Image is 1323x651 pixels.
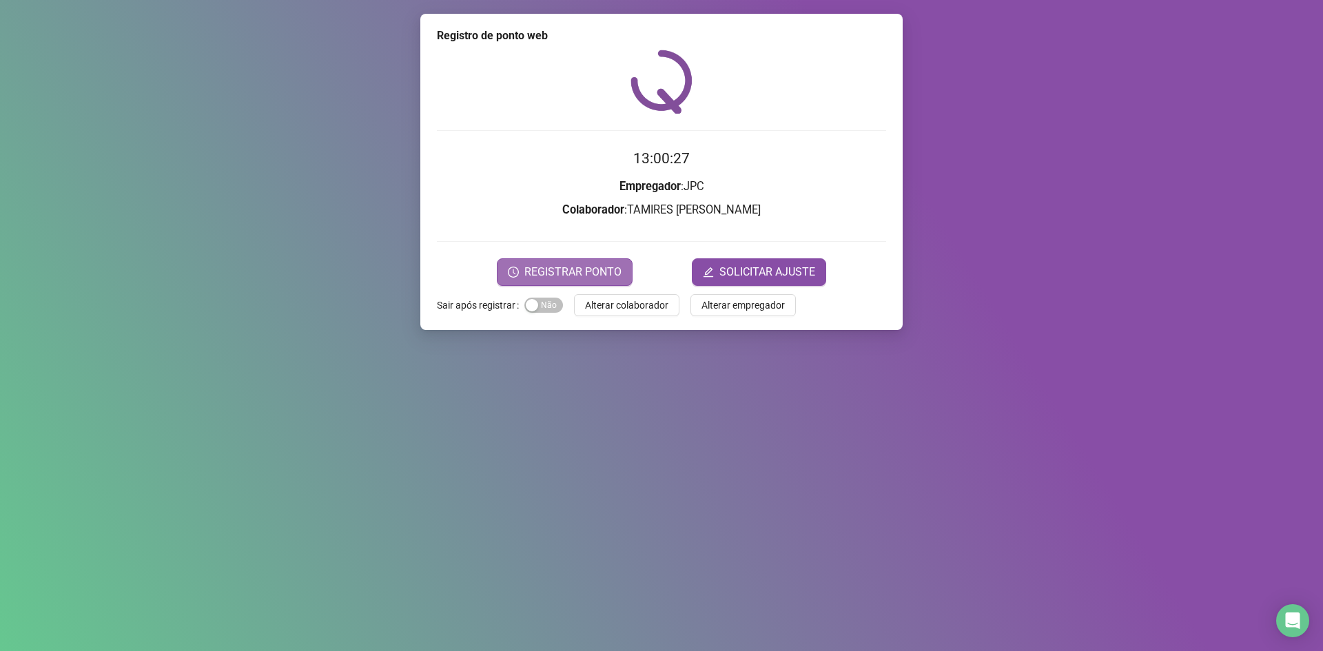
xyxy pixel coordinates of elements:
button: editSOLICITAR AJUSTE [692,258,826,286]
time: 13:00:27 [633,150,690,167]
span: SOLICITAR AJUSTE [719,264,815,280]
img: QRPoint [630,50,693,114]
strong: Colaborador [562,203,624,216]
button: Alterar colaborador [574,294,679,316]
span: REGISTRAR PONTO [524,264,622,280]
strong: Empregador [619,180,681,193]
div: Registro de ponto web [437,28,886,44]
button: Alterar empregador [690,294,796,316]
label: Sair após registrar [437,294,524,316]
span: Alterar empregador [701,298,785,313]
span: clock-circle [508,267,519,278]
h3: : JPC [437,178,886,196]
button: REGISTRAR PONTO [497,258,633,286]
span: edit [703,267,714,278]
h3: : TAMIRES [PERSON_NAME] [437,201,886,219]
div: Open Intercom Messenger [1276,604,1309,637]
span: Alterar colaborador [585,298,668,313]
